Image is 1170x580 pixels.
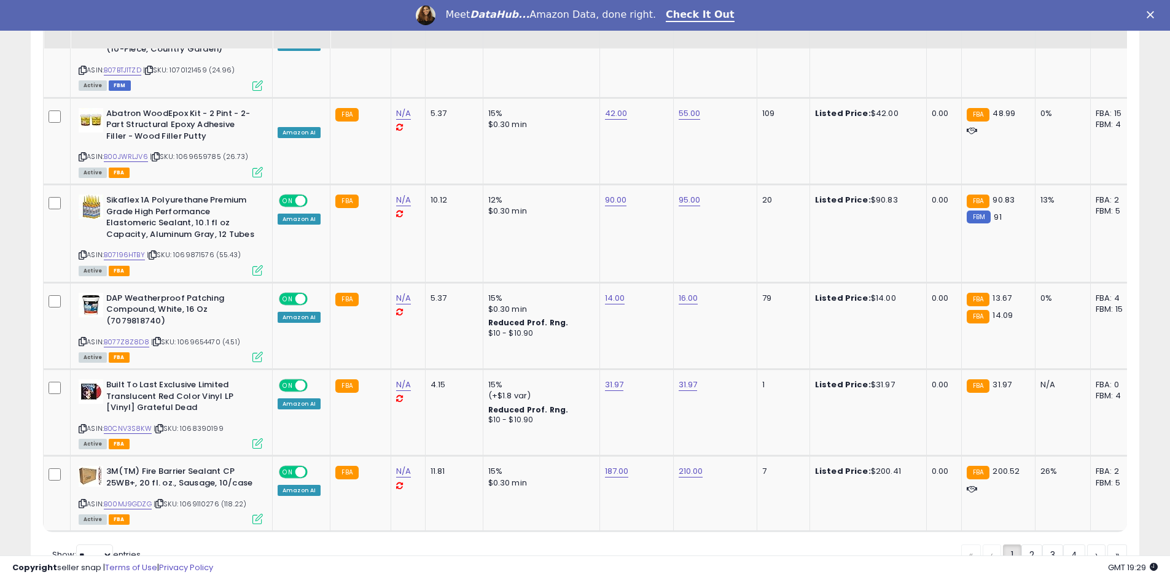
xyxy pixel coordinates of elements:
span: | SKU: 1069654470 (4.51) [151,337,240,347]
b: Sikaflex 1A Polyurethane Premium Grade High Performance Elastomeric Sealant, 10.1 fl oz Capacity,... [106,195,255,243]
div: Amazon AI [278,127,321,138]
div: FBM: 5 [1096,478,1136,489]
small: FBA [335,379,358,393]
small: FBA [967,195,989,208]
div: $14.00 [815,293,917,304]
b: Listed Price: [815,107,871,119]
div: $31.97 [815,379,917,390]
div: Amazon AI [278,312,321,323]
small: FBA [335,466,358,479]
span: ON [280,293,295,304]
a: 2 [1021,544,1042,565]
a: N/A [396,292,411,304]
span: ON [280,467,295,478]
div: 15% [488,379,590,390]
div: 109 [762,108,800,119]
small: FBA [335,293,358,306]
b: Reduced Prof. Rng. [488,404,569,415]
span: 14.09 [993,309,1013,321]
span: All listings currently available for purchase on Amazon [79,168,107,178]
span: All listings currently available for purchase on Amazon [79,266,107,276]
span: | SKU: 1070121459 (24.96) [143,65,235,75]
div: FBA: 15 [1096,108,1136,119]
span: All listings currently available for purchase on Amazon [79,514,107,525]
small: FBA [335,195,358,208]
div: Amazon AI [278,214,321,225]
a: 95.00 [679,194,701,206]
div: N/A [1040,379,1081,390]
div: ASIN: [79,379,263,447]
b: Built To Last Exclusive Limited Translucent Red Color Vinyl LP [Vinyl] Grateful Dead [106,379,255,417]
div: $90.83 [815,195,917,206]
b: Listed Price: [815,379,871,390]
span: All listings currently available for purchase on Amazon [79,80,107,91]
div: Meet Amazon Data, done right. [445,9,656,21]
span: | SKU: 1069110276 (118.22) [154,499,246,509]
div: FBM: 4 [1096,390,1136,401]
a: 210.00 [679,465,703,478]
span: 13.67 [993,292,1012,304]
div: (+$1.8 var) [488,390,590,401]
span: FBA [109,168,130,178]
a: N/A [396,379,411,391]
div: Close [1147,11,1159,18]
a: 16.00 [679,292,698,304]
span: OFF [306,293,326,304]
div: FBA: 2 [1096,466,1136,477]
div: seller snap | | [12,562,213,574]
span: | SKU: 1069659785 (26.73) [150,152,248,161]
a: N/A [396,465,411,478]
b: Reduced Prof. Rng. [488,317,569,328]
div: ASIN: [79,108,263,176]
div: FBA: 2 [1096,195,1136,206]
b: Abatron WoodEpox Kit - 2 Pint - 2-Part Structural Epoxy Adhesive Filler - Wood Filler Putty [106,108,255,145]
div: $10 - $10.90 [488,415,590,425]
div: Amazon AI [278,398,321,409]
a: 14.00 [605,292,625,304]
div: 26% [1040,466,1081,477]
small: FBA [967,310,989,323]
a: 4 [1063,544,1085,565]
a: Privacy Policy [159,562,213,573]
small: FBA [335,108,358,122]
span: 2025-09-9 19:29 GMT [1108,562,1158,573]
span: OFF [306,467,326,478]
a: 90.00 [605,194,627,206]
div: 4.15 [431,379,474,390]
div: 0% [1040,293,1081,304]
div: 10.12 [431,195,474,206]
a: 55.00 [679,107,701,120]
span: | SKU: 1068390199 [154,423,224,433]
div: 15% [488,293,590,304]
a: 31.97 [605,379,624,391]
span: 90.83 [993,194,1015,206]
div: 0.00 [932,293,952,304]
div: $10 - $10.90 [488,328,590,339]
span: All listings currently available for purchase on Amazon [79,439,107,449]
a: B00MJ9GDZG [104,499,152,509]
div: 7 [762,466,800,477]
a: 1 [1003,544,1021,565]
a: 31.97 [679,379,698,391]
span: FBA [109,352,130,363]
div: 15% [488,108,590,119]
a: 42.00 [605,107,628,120]
div: $42.00 [815,108,917,119]
div: 12% [488,195,590,206]
div: ASIN: [79,466,263,523]
span: All listings currently available for purchase on Amazon [79,352,107,363]
div: 15% [488,466,590,477]
small: FBA [967,108,989,122]
span: › [1095,549,1098,561]
div: 11.81 [431,466,474,477]
div: FBM: 5 [1096,206,1136,217]
span: FBA [109,514,130,525]
a: B077Z8Z8D8 [104,337,149,347]
a: 3 [1042,544,1063,565]
div: 5.37 [431,108,474,119]
span: 48.99 [993,107,1015,119]
a: B0CNV3S8KW [104,423,152,434]
strong: Copyright [12,562,57,573]
div: $200.41 [815,466,917,477]
div: 0.00 [932,195,952,206]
